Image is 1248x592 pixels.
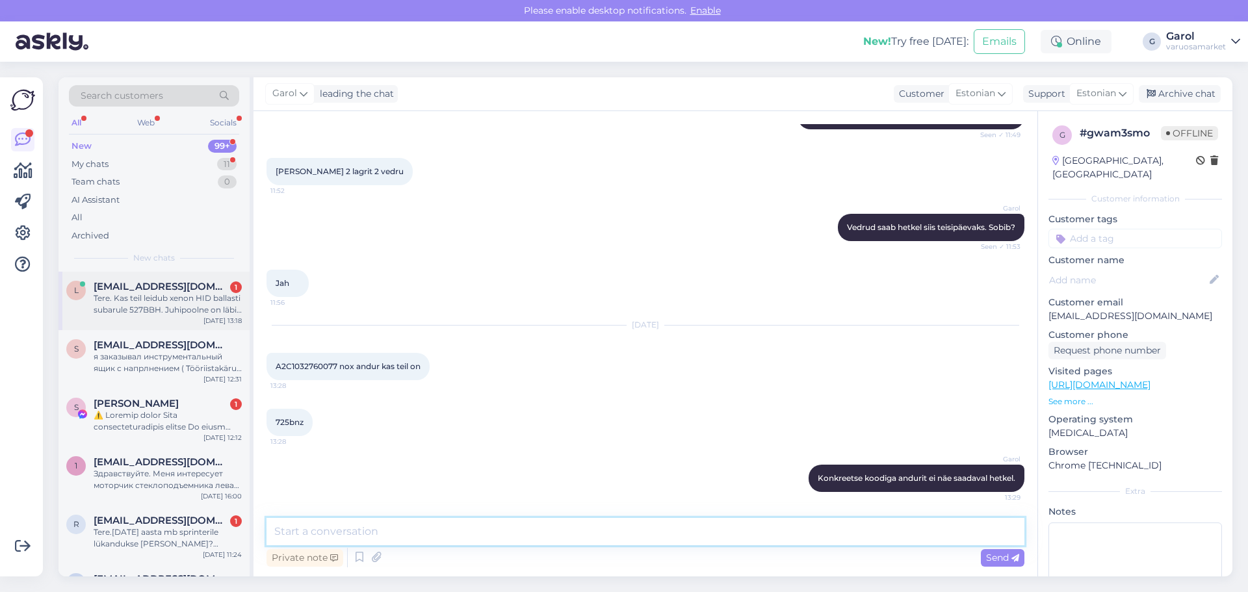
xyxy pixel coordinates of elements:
[847,222,1015,232] span: Vedrud saab hetkel siis teisipäevaks. Sobib?
[972,203,1020,213] span: Garol
[203,374,242,384] div: [DATE] 12:31
[94,351,242,374] div: я заказывал инструментальный ящик с напрлнением ( Tööriistakäru 252-osa Högert technik) а получил...
[230,398,242,410] div: 1
[74,344,79,354] span: s
[94,339,229,351] span: stsepkin2004@bk.ru
[71,175,120,188] div: Team chats
[818,473,1015,483] span: Konkreetse koodiga andurit ei näe saadaval hetkel.
[1080,125,1161,141] div: # gwam3smo
[94,292,242,316] div: Tere. Kas teil leidub xenon HID ballasti subarule 527BBH. Juhipoolne on läbi, kord põleb lähituli...
[217,158,237,171] div: 11
[203,550,242,560] div: [DATE] 11:24
[1048,396,1222,407] p: See more ...
[1048,413,1222,426] p: Operating system
[955,86,995,101] span: Estonian
[135,114,157,131] div: Web
[1048,485,1222,497] div: Extra
[1048,253,1222,267] p: Customer name
[270,381,319,391] span: 13:28
[266,549,343,567] div: Private note
[1166,42,1226,52] div: varuosamarket
[1048,459,1222,472] p: Chrome [TECHNICAL_ID]
[94,281,229,292] span: lillemetstanel@gmail.com
[94,409,242,433] div: ⚠️ Loremip dolor Sita consecteturadipis elitse Do eiusm Temp incididuntut laboreet. Dolorem aliqu...
[75,461,77,470] span: 1
[266,319,1024,331] div: [DATE]
[1166,31,1240,52] a: Garolvaruosamarket
[71,211,83,224] div: All
[1041,30,1111,53] div: Online
[270,437,319,446] span: 13:28
[1048,212,1222,226] p: Customer tags
[276,278,289,288] span: Jah
[74,285,79,295] span: l
[1048,426,1222,440] p: [MEDICAL_DATA]
[1048,309,1222,323] p: [EMAIL_ADDRESS][DOMAIN_NAME]
[71,158,109,171] div: My chats
[230,281,242,293] div: 1
[1023,87,1065,101] div: Support
[270,298,319,307] span: 11:56
[94,526,242,550] div: Tere.[DATE] aasta mb sprinterile lükandukse [PERSON_NAME]?parempoolset
[94,515,229,526] span: ralftammist@gmail.com
[1048,296,1222,309] p: Customer email
[1076,86,1116,101] span: Estonian
[71,229,109,242] div: Archived
[1048,229,1222,248] input: Add a tag
[208,140,237,153] div: 99+
[201,491,242,501] div: [DATE] 16:00
[1048,505,1222,519] p: Notes
[1048,328,1222,342] p: Customer phone
[69,114,84,131] div: All
[94,398,179,409] span: Sandra Bruno
[315,87,394,101] div: leading the chat
[1139,85,1221,103] div: Archive chat
[972,130,1020,140] span: Seen ✓ 11:49
[272,86,297,101] span: Garol
[1048,342,1166,359] div: Request phone number
[1161,126,1218,140] span: Offline
[207,114,239,131] div: Socials
[974,29,1025,54] button: Emails
[1048,445,1222,459] p: Browser
[972,493,1020,502] span: 13:29
[276,417,304,427] span: 725bnz
[218,175,237,188] div: 0
[81,89,163,103] span: Search customers
[71,140,92,153] div: New
[276,361,421,371] span: A2C1032760077 nox andur kas teil on
[230,515,242,527] div: 1
[1048,365,1222,378] p: Visited pages
[1049,273,1207,287] input: Add name
[1048,193,1222,205] div: Customer information
[1166,31,1226,42] div: Garol
[972,454,1020,464] span: Garol
[133,252,175,264] span: New chats
[94,573,229,585] span: raulvolt@gmail.com
[203,433,242,443] div: [DATE] 12:12
[71,194,120,207] div: AI Assistant
[863,35,891,47] b: New!
[894,87,944,101] div: Customer
[94,456,229,468] span: 1984andrei.v@gmail.com
[10,88,35,112] img: Askly Logo
[270,186,319,196] span: 11:52
[986,552,1019,563] span: Send
[1052,154,1196,181] div: [GEOGRAPHIC_DATA], [GEOGRAPHIC_DATA]
[73,519,79,529] span: r
[203,316,242,326] div: [DATE] 13:18
[972,242,1020,251] span: Seen ✓ 11:53
[1143,32,1161,51] div: G
[1048,379,1150,391] a: [URL][DOMAIN_NAME]
[863,34,968,49] div: Try free [DATE]:
[94,468,242,491] div: Здравствуйте. Меня интересует моторчик стеклоподъемника левая сторона. Машина ford transit custom...
[1059,130,1065,140] span: g
[686,5,725,16] span: Enable
[276,166,404,176] span: [PERSON_NAME] 2 lagrit 2 vedru
[74,402,79,412] span: S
